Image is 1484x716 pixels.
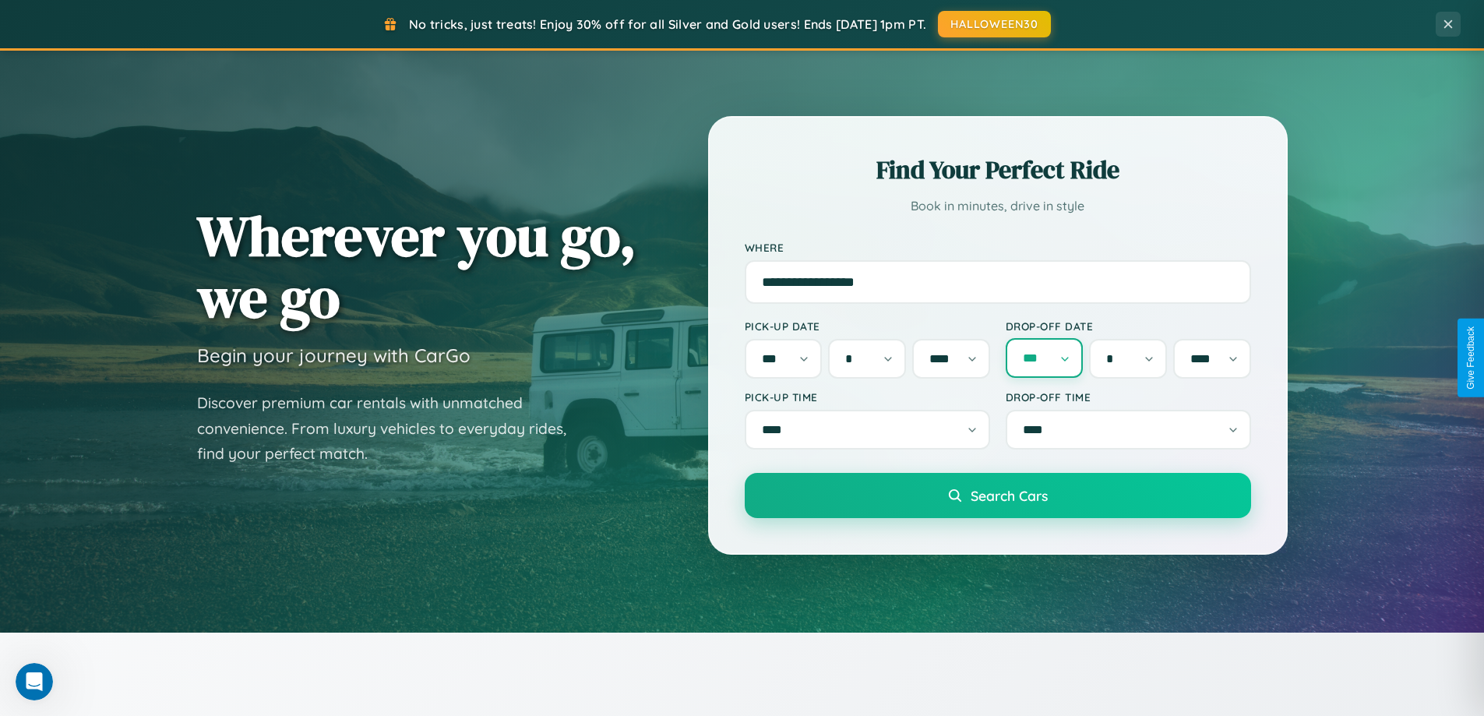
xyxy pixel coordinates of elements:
[745,390,990,404] label: Pick-up Time
[745,241,1251,254] label: Where
[745,153,1251,187] h2: Find Your Perfect Ride
[1006,390,1251,404] label: Drop-off Time
[745,195,1251,217] p: Book in minutes, drive in style
[971,487,1048,504] span: Search Cars
[409,16,926,32] span: No tricks, just treats! Enjoy 30% off for all Silver and Gold users! Ends [DATE] 1pm PT.
[1465,326,1476,390] div: Give Feedback
[745,319,990,333] label: Pick-up Date
[197,390,587,467] p: Discover premium car rentals with unmatched convenience. From luxury vehicles to everyday rides, ...
[938,11,1051,37] button: HALLOWEEN30
[745,473,1251,518] button: Search Cars
[197,205,636,328] h1: Wherever you go, we go
[197,344,471,367] h3: Begin your journey with CarGo
[1006,319,1251,333] label: Drop-off Date
[16,663,53,700] iframe: Intercom live chat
